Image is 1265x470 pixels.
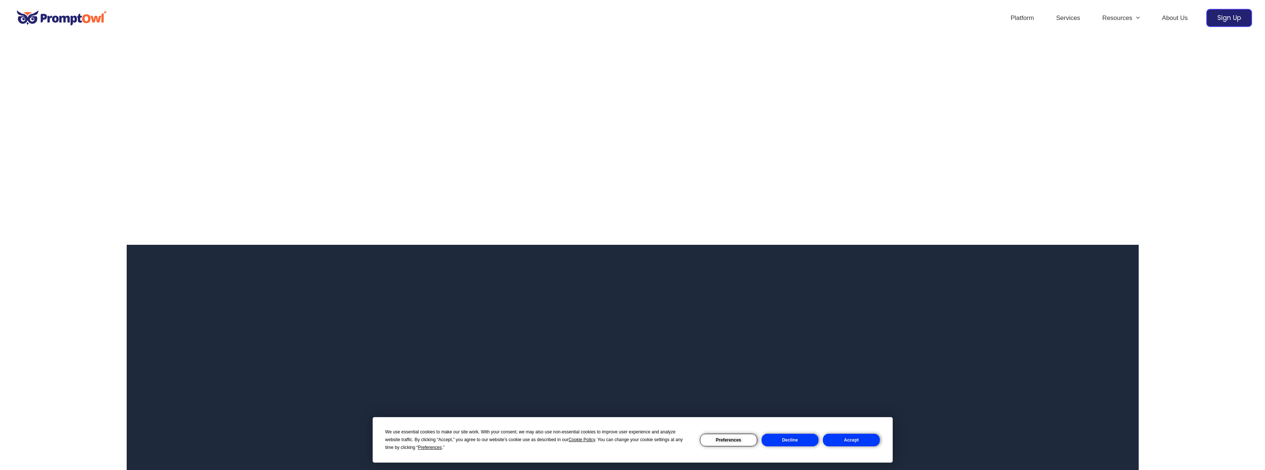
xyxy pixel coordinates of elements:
[418,445,442,450] span: Preferences
[762,434,818,446] button: Decline
[999,5,1045,31] a: Platform
[385,428,691,452] div: We use essential cookies to make our site work. With your consent, we may also use non-essential ...
[1206,9,1252,27] a: Sign Up
[568,437,595,442] span: Cookie Policy
[1132,5,1140,31] span: Menu Toggle
[999,5,1199,31] nav: Site Navigation: Header
[1151,5,1199,31] a: About Us
[13,5,111,31] img: promptowl.ai logo
[373,417,893,463] div: Cookie Consent Prompt
[823,434,880,446] button: Accept
[1091,5,1151,31] a: ResourcesMenu Toggle
[700,434,757,446] button: Preferences
[1045,5,1091,31] a: Services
